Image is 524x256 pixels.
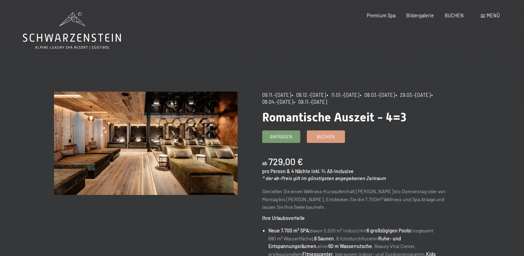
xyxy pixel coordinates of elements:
a: BUCHEN [445,12,464,18]
span: • 08.03.–[DATE] [360,92,395,98]
span: pro Person & [262,168,290,174]
span: inkl. ¾ All-Inclusive [311,168,354,174]
span: • 08.11.–[DATE] [294,99,327,105]
span: Buchen [317,134,335,140]
a: Anfragen [263,131,300,142]
span: ab [262,160,267,166]
b: 729,00 € [268,156,303,167]
span: Romantische Auszeit - 4=3 [262,110,407,124]
p: Genießen Sie einen Wellness-Kurzaufenthalt [PERSON_NAME] bis Donnerstag oder von Montag bis [PERS... [262,188,446,211]
em: * der ab-Preis gilt im günstigsten angegebenen Zeitraum [262,175,386,181]
span: Anfragen [270,134,292,140]
strong: Ihre Urlaubsvorteile [262,215,305,221]
span: 4 Nächte [291,168,310,174]
strong: Neue 7.700 m² SPA [268,228,309,233]
a: Buchen [307,131,345,142]
img: Romantische Auszeit - 4=3 [54,92,238,195]
span: 09.11.–[DATE] [262,92,291,98]
strong: 8 Saunen [314,236,334,241]
span: • 29.03.–[DATE] [396,92,430,98]
span: • 08.12.–[DATE] [292,92,326,98]
strong: 60 m Wasserrutsche [328,243,372,249]
span: • 11.01.–[DATE] [327,92,359,98]
span: • 06.04.–[DATE] [262,92,435,105]
a: Bildergalerie [406,12,434,18]
a: Premium Spa [367,12,396,18]
span: Menü [487,12,500,18]
strong: 6 großzügigen Pools [367,228,410,233]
